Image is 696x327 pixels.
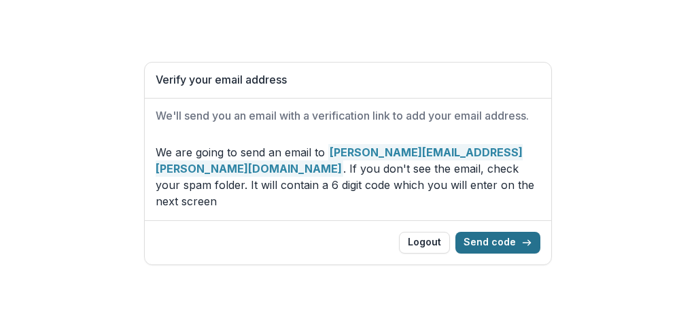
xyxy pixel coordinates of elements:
button: Logout [399,232,450,254]
h2: We'll send you an email with a verification link to add your email address. [156,109,540,122]
p: We are going to send an email to . If you don't see the email, check your spam folder. It will co... [156,144,540,209]
h1: Verify your email address [156,73,540,86]
button: Send code [455,232,540,254]
strong: [PERSON_NAME][EMAIL_ADDRESS][PERSON_NAME][DOMAIN_NAME] [156,144,523,177]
